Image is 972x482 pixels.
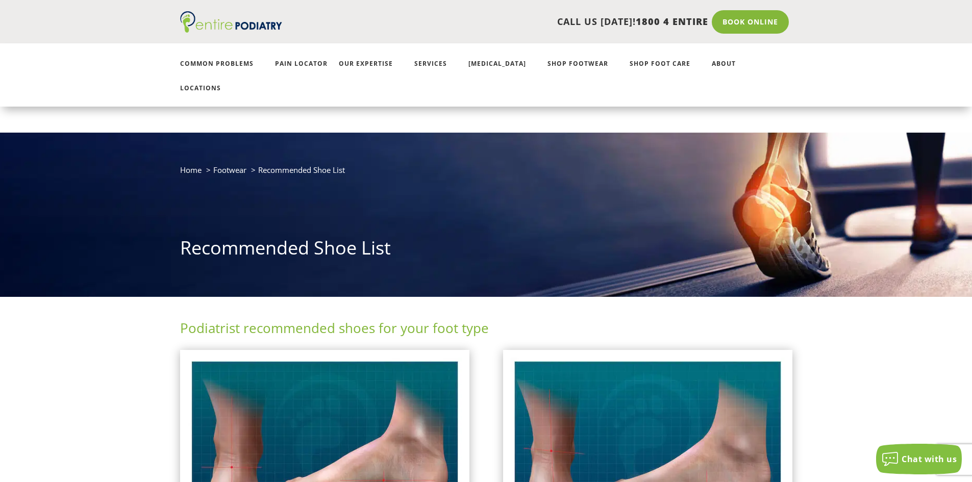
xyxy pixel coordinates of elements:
a: Footwear [213,165,246,175]
span: 1800 4 ENTIRE [636,15,708,28]
a: Book Online [712,10,789,34]
h1: Recommended Shoe List [180,235,792,266]
p: CALL US [DATE]! [321,15,708,29]
a: Services [414,60,457,82]
a: Shop Footwear [547,60,618,82]
a: Entire Podiatry [180,24,282,35]
a: Home [180,165,202,175]
img: logo (1) [180,11,282,33]
span: Recommended Shoe List [258,165,345,175]
a: Pain Locator [275,60,328,82]
a: Shop Foot Care [630,60,701,82]
a: Common Problems [180,60,264,82]
nav: breadcrumb [180,163,792,184]
button: Chat with us [876,444,962,474]
a: Locations [180,85,231,107]
h2: Podiatrist recommended shoes for your foot type [180,319,792,342]
a: Our Expertise [339,60,403,82]
a: [MEDICAL_DATA] [468,60,536,82]
a: About [712,60,746,82]
span: Chat with us [902,453,957,465]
